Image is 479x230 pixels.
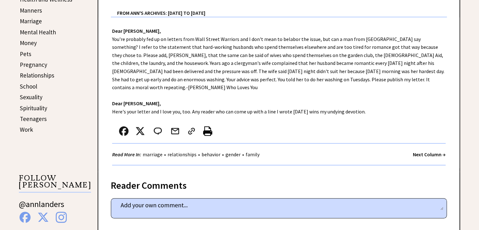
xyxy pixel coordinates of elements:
[152,126,163,136] img: message_round%202.png
[20,212,31,223] img: facebook%20blue.png
[20,93,43,101] a: Sexuality
[37,212,49,223] img: x%20blue.png
[20,126,33,133] a: Work
[19,175,91,193] p: FOLLOW [PERSON_NAME]
[20,115,47,123] a: Teenagers
[135,126,145,136] img: x_small.png
[98,17,459,172] div: You're probably fed up on letters from Wall Street Warriors and I don't mean to belabor the issue...
[224,151,242,158] a: gender
[19,199,64,216] a: @annlanders
[20,28,56,36] a: Mental Health
[166,151,198,158] a: relationships
[170,126,180,136] img: mail.png
[112,100,161,106] strong: Dear [PERSON_NAME],
[200,151,222,158] a: behavior
[20,50,31,58] a: Pets
[20,7,42,14] a: Manners
[20,83,37,90] a: School
[119,126,128,136] img: facebook.png
[20,61,47,68] a: Pregnancy
[20,104,47,112] a: Spirituality
[20,72,54,79] a: Relationships
[20,39,37,47] a: Money
[141,151,164,158] a: marriage
[187,126,196,136] img: link_02.png
[112,151,141,158] strong: Read More In:
[112,28,161,34] strong: Dear [PERSON_NAME],
[413,151,446,158] a: Next Column →
[112,151,261,158] div: • • • •
[20,17,42,25] a: Marriage
[56,212,67,223] img: instagram%20blue.png
[244,151,261,158] a: family
[111,179,447,189] div: Reader Comments
[203,126,212,136] img: printer%20icon.png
